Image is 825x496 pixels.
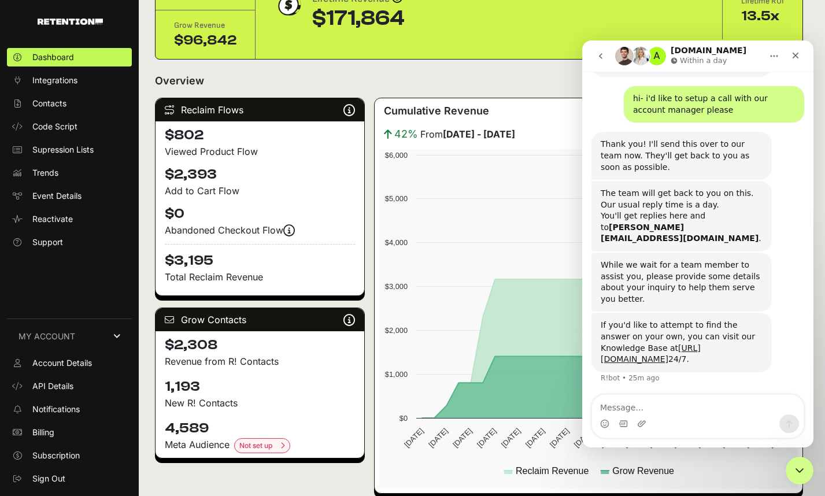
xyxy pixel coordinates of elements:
[165,223,355,237] div: Abandoned Checkout Flow
[165,244,355,270] h4: $3,195
[7,319,132,354] a: MY ACCOUNT
[548,427,571,449] text: [DATE]
[786,457,813,484] iframe: Intercom live chat
[32,144,94,156] span: Supression Lists
[7,187,132,205] a: Event Details
[32,190,82,202] span: Event Details
[165,145,355,158] div: Viewed Product Flow
[582,40,813,447] iframe: Intercom live chat
[165,377,355,396] h4: 1,193
[7,354,132,372] a: Account Details
[7,164,132,182] a: Trends
[7,233,132,251] a: Support
[32,98,66,109] span: Contacts
[7,446,132,465] a: Subscription
[420,127,515,141] span: From
[165,270,355,284] p: Total Reclaim Revenue
[385,326,408,335] text: $2,000
[612,466,674,476] text: Grow Revenue
[475,427,498,449] text: [DATE]
[385,282,408,291] text: $3,000
[32,167,58,179] span: Trends
[156,98,364,121] div: Reclaim Flows
[32,473,65,484] span: Sign Out
[32,121,77,132] span: Code Script
[32,404,80,415] span: Notifications
[165,354,355,368] p: Revenue from R! Contacts
[165,336,355,354] h4: $2,308
[524,427,546,449] text: [DATE]
[394,126,418,142] span: 42%
[32,427,54,438] span: Billing
[7,48,132,66] a: Dashboard
[156,308,364,331] div: Grow Contacts
[399,414,408,423] text: $0
[32,75,77,86] span: Integrations
[165,419,355,438] h4: 4,589
[7,210,132,228] a: Reactivate
[385,194,408,203] text: $5,000
[165,438,355,453] div: Meta Audience
[32,51,74,63] span: Dashboard
[165,205,355,223] h4: $0
[174,20,236,31] div: Grow Revenue
[155,73,204,89] h2: Overview
[451,427,473,449] text: [DATE]
[7,469,132,488] a: Sign Out
[19,331,75,342] span: MY ACCOUNT
[32,236,63,248] span: Support
[7,400,132,419] a: Notifications
[402,427,425,449] text: [DATE]
[7,117,132,136] a: Code Script
[32,380,73,392] span: API Details
[385,151,408,160] text: $6,000
[427,427,449,449] text: [DATE]
[32,450,80,461] span: Subscription
[385,238,408,247] text: $4,000
[165,184,355,198] div: Add to Cart Flow
[7,94,132,113] a: Contacts
[165,165,355,184] h4: $2,393
[32,213,73,225] span: Reactivate
[7,71,132,90] a: Integrations
[7,423,132,442] a: Billing
[741,7,784,25] div: 13.5x
[516,466,589,476] text: Reclaim Revenue
[312,7,405,30] div: $171,864
[443,128,515,140] strong: [DATE] - [DATE]
[500,427,522,449] text: [DATE]
[7,377,132,395] a: API Details
[283,230,295,231] i: Events are firing, and revenue is coming soon! Reclaim revenue is updated nightly.
[38,18,103,25] img: Retention.com
[32,357,92,369] span: Account Details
